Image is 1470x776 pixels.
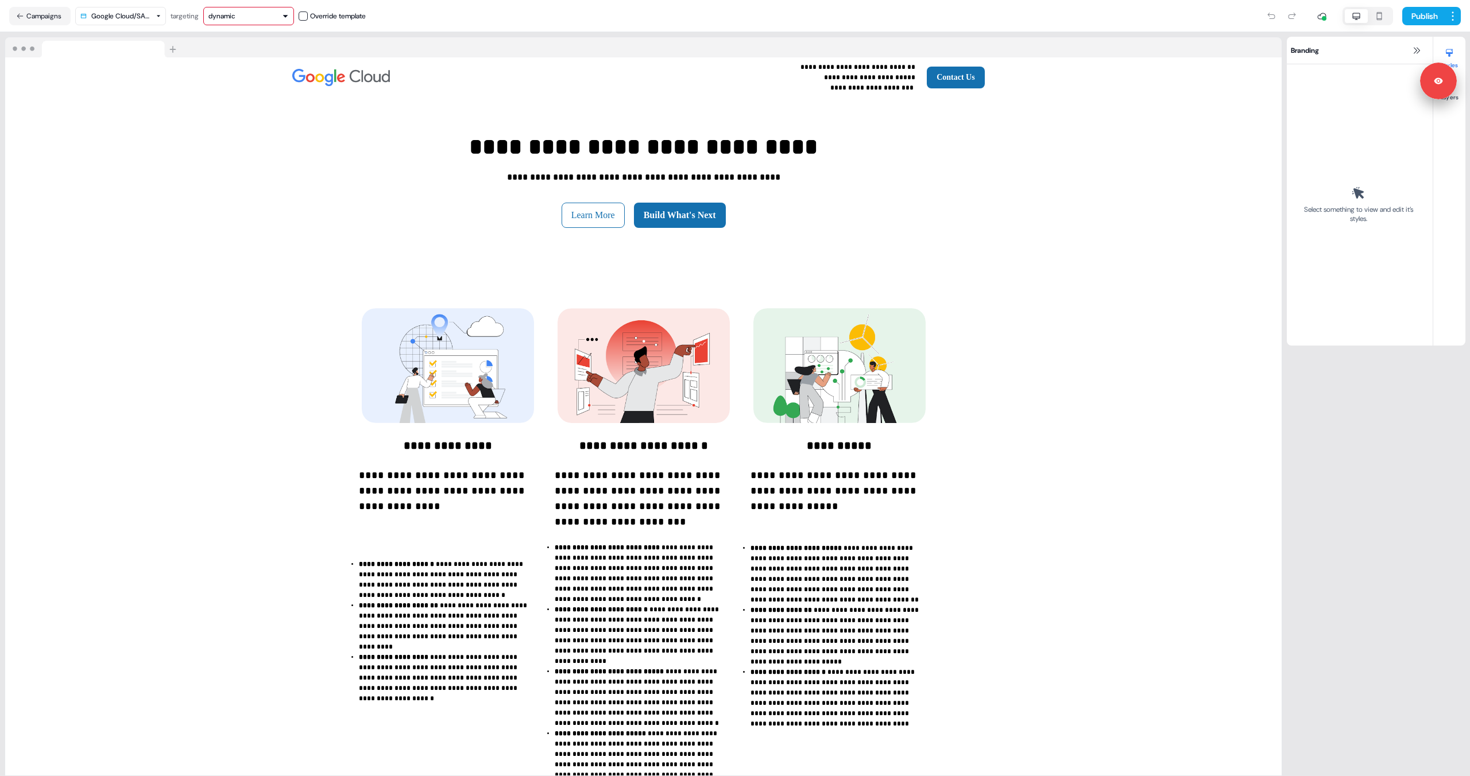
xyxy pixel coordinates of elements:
button: Publish [1402,7,1445,25]
img: Image [558,308,730,423]
button: dynamic [203,7,294,25]
div: Select something to view and edit it’s styles. [1300,205,1417,223]
div: Learn MoreBuild What's Next [562,203,726,228]
div: Image [292,69,488,86]
div: Google Cloud/SAP/Rise v2.2 [91,10,152,22]
button: Styles [1433,44,1465,69]
button: Campaigns [9,7,71,25]
div: dynamic [208,10,235,22]
img: Image [753,308,926,423]
img: Image [292,69,390,86]
img: Image [362,308,534,423]
div: Override template [310,10,366,22]
img: Browser topbar [5,37,181,58]
button: Build What's Next [634,203,726,228]
button: Learn More [562,203,625,228]
div: targeting [171,10,199,22]
button: Contact Us [927,67,985,88]
div: Branding [1284,37,1433,64]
